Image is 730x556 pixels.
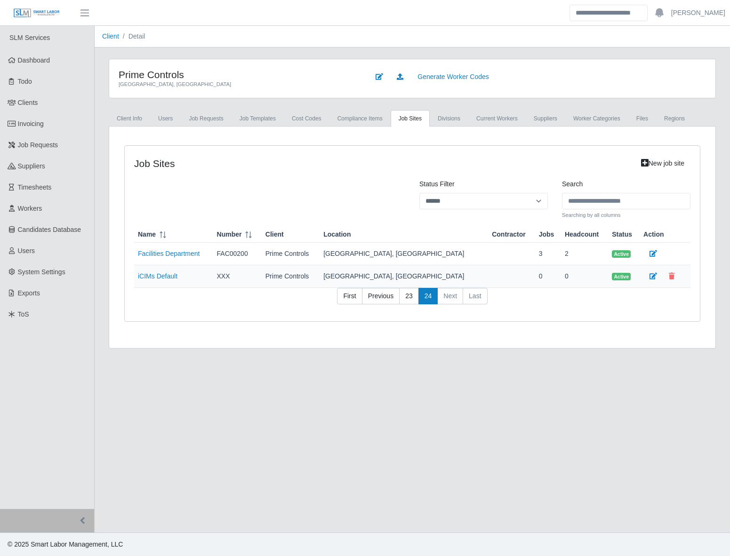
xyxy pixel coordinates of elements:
small: Searching by all columns [562,211,690,219]
div: [GEOGRAPHIC_DATA], [GEOGRAPHIC_DATA] [119,80,355,88]
td: 3 [535,243,561,265]
td: 0 [535,265,561,288]
label: Search [562,179,583,189]
a: Generate Worker Codes [411,69,495,85]
span: Dashboard [18,56,50,64]
span: Contractor [492,230,526,239]
a: Job Templates [232,110,284,127]
a: Previous [362,288,400,305]
a: Compliance Items [329,110,391,127]
span: Headcount [565,230,599,239]
span: System Settings [18,268,65,276]
a: Job Requests [181,110,231,127]
a: Facilities Department [138,250,200,257]
nav: pagination [134,288,690,312]
label: Status Filter [419,179,455,189]
span: Client [265,230,284,239]
a: cost codes [284,110,329,127]
a: Suppliers [526,110,565,127]
a: First [337,288,362,305]
a: 23 [399,288,419,305]
span: Active [612,273,631,280]
a: Divisions [430,110,468,127]
span: Number [217,230,242,239]
span: Status [612,230,632,239]
span: Active [612,250,631,258]
span: © 2025 Smart Labor Management, LLC [8,540,123,548]
span: Workers [18,205,42,212]
span: Action [643,230,664,239]
span: Location [323,230,351,239]
a: iCIMs Default [138,272,177,280]
a: 24 [418,288,438,305]
td: FAC00200 [213,243,262,265]
span: Timesheets [18,183,52,191]
a: Client [102,32,119,40]
li: Detail [119,32,145,41]
span: Name [138,230,156,239]
span: Clients [18,99,38,106]
h4: job sites [134,158,548,169]
td: 2 [561,243,608,265]
span: Invoicing [18,120,44,127]
a: Current Workers [468,110,526,127]
td: XXX [213,265,262,288]
span: SLM Services [9,34,50,41]
a: Worker Categories [565,110,628,127]
span: Job Requests [18,141,58,149]
span: Candidates Database [18,226,81,233]
a: job sites [391,110,430,127]
a: New job site [635,155,690,172]
a: Regions [656,110,693,127]
td: 0 [561,265,608,288]
a: Client Info [109,110,150,127]
a: Files [628,110,656,127]
a: [PERSON_NAME] [671,8,725,18]
h4: Prime Controls [119,69,355,80]
span: Suppliers [18,162,45,170]
span: Todo [18,78,32,85]
td: Prime Controls [262,265,320,288]
a: Users [150,110,181,127]
span: ToS [18,310,29,318]
span: Exports [18,289,40,297]
td: [GEOGRAPHIC_DATA], [GEOGRAPHIC_DATA] [320,265,488,288]
span: Users [18,247,35,254]
input: Search [570,5,648,21]
td: [GEOGRAPHIC_DATA], [GEOGRAPHIC_DATA] [320,243,488,265]
img: SLM Logo [13,8,60,18]
span: Jobs [539,230,554,239]
td: Prime Controls [262,243,320,265]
